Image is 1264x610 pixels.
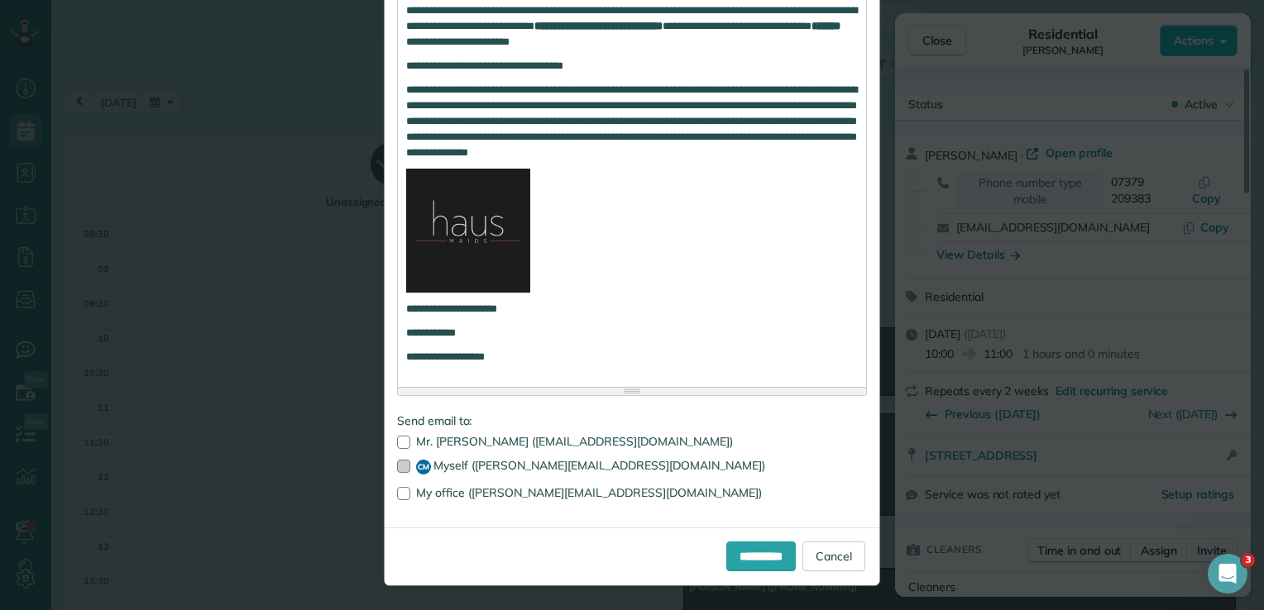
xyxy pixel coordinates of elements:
div: Resize [398,388,866,395]
label: Mr. [PERSON_NAME] ([EMAIL_ADDRESS][DOMAIN_NAME]) [397,436,867,447]
a: Cancel [802,541,865,571]
iframe: Intercom live chat [1208,554,1247,593]
label: Myself ([PERSON_NAME][EMAIL_ADDRESS][DOMAIN_NAME]) [397,460,867,474]
label: Send email to: [397,412,867,429]
label: My office ([PERSON_NAME][EMAIL_ADDRESS][DOMAIN_NAME]) [397,487,867,498]
span: 3 [1242,554,1255,567]
span: CM [416,460,431,474]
